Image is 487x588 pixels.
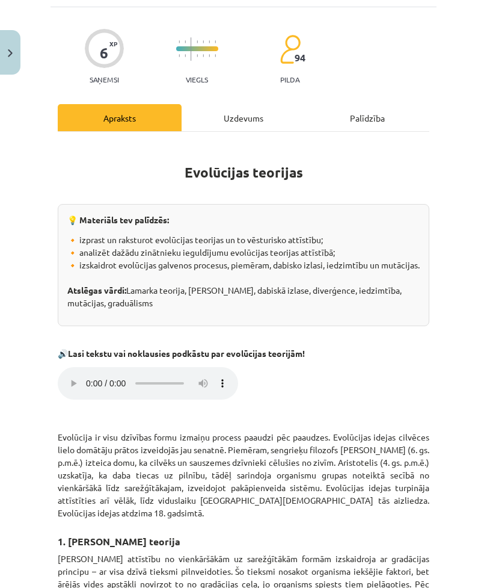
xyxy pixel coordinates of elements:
p: Viegls [186,75,208,84]
strong: Atslēgas vārdi: [67,285,126,296]
img: icon-short-line-57e1e144782c952c97e751825c79c345078a6d821885a25fce030b3d8c18986b.svg [179,40,180,43]
strong: Lasi tekstu vai noklausies podkāstu par evolūcijas teorijām! [68,348,305,359]
img: icon-short-line-57e1e144782c952c97e751825c79c345078a6d821885a25fce030b3d8c18986b.svg [215,54,216,57]
img: icon-short-line-57e1e144782c952c97e751825c79c345078a6d821885a25fce030b3d8c18986b.svg [203,54,204,57]
div: Palīdzība [305,104,429,131]
p: 🔊 [58,326,429,360]
p: Evolūcija ir visu dzīvības formu izmaiņu process paaudzi pēc paaudzes. Evolūcijas idejas cilvēces... [58,410,429,519]
span: XP [109,40,117,47]
div: 6 [100,45,108,61]
img: icon-long-line-d9ea69661e0d244f92f715978eff75569469978d946b2353a9bb055b3ed8787d.svg [191,37,192,61]
img: icon-short-line-57e1e144782c952c97e751825c79c345078a6d821885a25fce030b3d8c18986b.svg [215,40,216,43]
img: icon-short-line-57e1e144782c952c97e751825c79c345078a6d821885a25fce030b3d8c18986b.svg [209,54,210,57]
div: Apraksts [58,104,182,131]
img: icon-short-line-57e1e144782c952c97e751825c79c345078a6d821885a25fce030b3d8c18986b.svg [179,54,180,57]
audio: Your browser does not support the audio element. [58,367,238,400]
strong: Evolūcijas teorijas [185,164,303,181]
img: icon-short-line-57e1e144782c952c97e751825c79c345078a6d821885a25fce030b3d8c18986b.svg [203,40,204,43]
img: icon-short-line-57e1e144782c952c97e751825c79c345078a6d821885a25fce030b3d8c18986b.svg [197,54,198,57]
div: Uzdevums [182,104,305,131]
strong: 1. [PERSON_NAME] teorija [58,535,180,548]
p: 🔸 izprast un raksturot evolūcijas teorijas un to vēsturisko attīstību; 🔸 analizēt dažādu zinātnie... [67,234,420,309]
p: Saņemsi [85,75,124,84]
p: pilda [280,75,299,84]
span: 94 [295,52,305,63]
img: icon-close-lesson-0947bae3869378f0d4975bcd49f059093ad1ed9edebbc8119c70593378902aed.svg [8,49,13,57]
img: icon-short-line-57e1e144782c952c97e751825c79c345078a6d821885a25fce030b3d8c18986b.svg [209,40,210,43]
img: icon-short-line-57e1e144782c952c97e751825c79c345078a6d821885a25fce030b3d8c18986b.svg [185,54,186,57]
img: icon-short-line-57e1e144782c952c97e751825c79c345078a6d821885a25fce030b3d8c18986b.svg [197,40,198,43]
img: students-c634bb4e5e11cddfef0936a35e636f08e4e9abd3cc4e673bd6f9a4125e45ecb1.svg [280,34,301,64]
img: icon-short-line-57e1e144782c952c97e751825c79c345078a6d821885a25fce030b3d8c18986b.svg [185,40,186,43]
strong: 💡 Materiāls tev palīdzēs: [67,214,169,225]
